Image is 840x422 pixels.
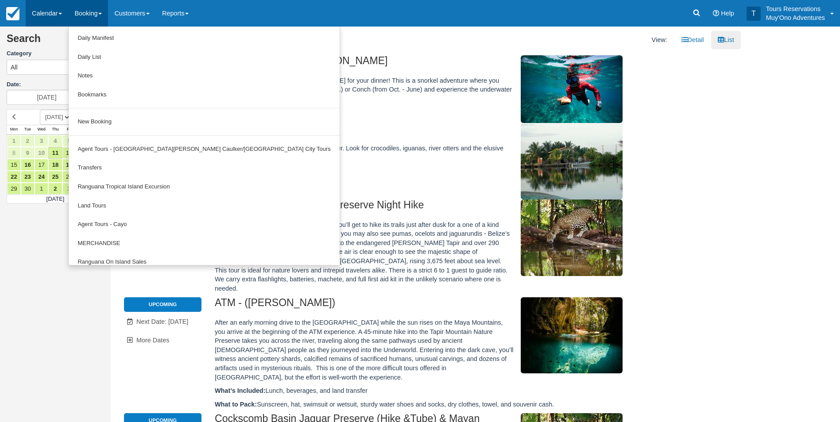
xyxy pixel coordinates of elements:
[136,337,169,344] span: More Dates
[35,171,48,183] a: 24
[766,4,825,13] p: Tours Reservations
[48,171,62,183] a: 25
[124,313,201,331] a: Next Date: [DATE]
[21,183,35,195] a: 30
[21,125,35,134] th: Tue
[68,27,340,265] ul: Booking
[721,10,734,17] span: Help
[69,234,339,253] a: MERCHANDISE
[7,183,21,195] a: 29
[35,135,48,147] a: 3
[69,66,339,85] a: Notes
[7,33,104,50] h2: Search
[215,387,266,394] strong: What’s Included:
[69,253,339,272] a: Ranguana On Island Sales
[21,171,35,183] a: 23
[62,147,76,159] a: 12
[48,147,62,159] a: 11
[215,123,664,139] h2: Sittee River Boat Tour
[62,135,76,147] a: 5
[35,183,48,195] a: 1
[69,215,339,234] a: Agent Tours - Cayo
[215,386,664,395] p: Lunch, beverages, and land transfer
[747,7,761,21] div: T
[11,63,18,72] span: All
[7,125,21,134] th: Mon
[7,50,104,58] label: Category
[69,29,339,48] a: Daily Manifest
[48,159,62,171] a: 18
[69,48,339,67] a: Daily List
[215,199,664,216] h2: Cockscomb Basin Jaguar Preserve Night Hike
[215,76,664,104] p: Travel around the Cayes to [PERSON_NAME] for your dinner! This is a snorkel adventure where you [...
[69,85,339,104] a: Bookmarks
[521,199,623,276] img: M104-1
[69,158,339,177] a: Transfers
[35,159,48,171] a: 17
[7,159,21,171] a: 15
[215,144,664,162] p: Enjoy a boat ride up the beautiful Sittee River. Look for crocodiles, iguanas, river otters and t...
[136,318,188,325] span: Next Date: [DATE]
[62,171,76,183] a: 26
[215,400,664,409] p: Sunscreen, hat, swimsuit or wetsuit, sturdy water shoes and socks, dry clothes, towel, and souven...
[62,183,76,195] a: 3
[521,297,623,373] img: M42-2
[6,7,19,20] img: checkfront-main-nav-mini-logo.png
[48,135,62,147] a: 4
[7,195,104,203] td: [DATE]
[69,140,339,159] a: Agent Tours - [GEOGRAPHIC_DATA][PERSON_NAME] Caulker/[GEOGRAPHIC_DATA] City Tours
[215,297,664,314] h2: ATM - ([PERSON_NAME])
[215,220,664,293] p: The jaguar preserve comes alive at night. You’ll get to hike its trails just after dusk for a one...
[7,135,21,147] a: 1
[21,147,35,159] a: 9
[48,183,62,195] a: 2
[35,147,48,159] a: 10
[62,159,76,171] a: 19
[521,123,623,199] img: M307-1
[62,125,76,134] th: Fri
[69,112,339,131] a: New Booking
[7,171,21,183] a: 22
[48,125,62,134] th: Thu
[766,13,825,22] p: Muy'Ono Adventures
[675,31,711,49] a: Detail
[69,196,339,215] a: Land Tours
[21,135,35,147] a: 2
[7,81,104,89] label: Date:
[35,125,48,134] th: Wed
[711,31,740,49] a: List
[713,10,719,16] i: Help
[7,60,104,75] button: All
[69,177,339,196] a: Ranguana Tropical Island Excursion
[215,318,664,382] p: After an early morning drive to the [GEOGRAPHIC_DATA] while the sun rises on the Maya Mountains, ...
[124,297,201,311] li: Upcoming
[21,159,35,171] a: 16
[215,401,257,408] strong: What to Pack:
[215,55,664,72] h2: Lobster and Conch [PERSON_NAME]
[645,31,674,49] li: View:
[521,55,623,123] img: M306-1
[7,147,21,159] a: 8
